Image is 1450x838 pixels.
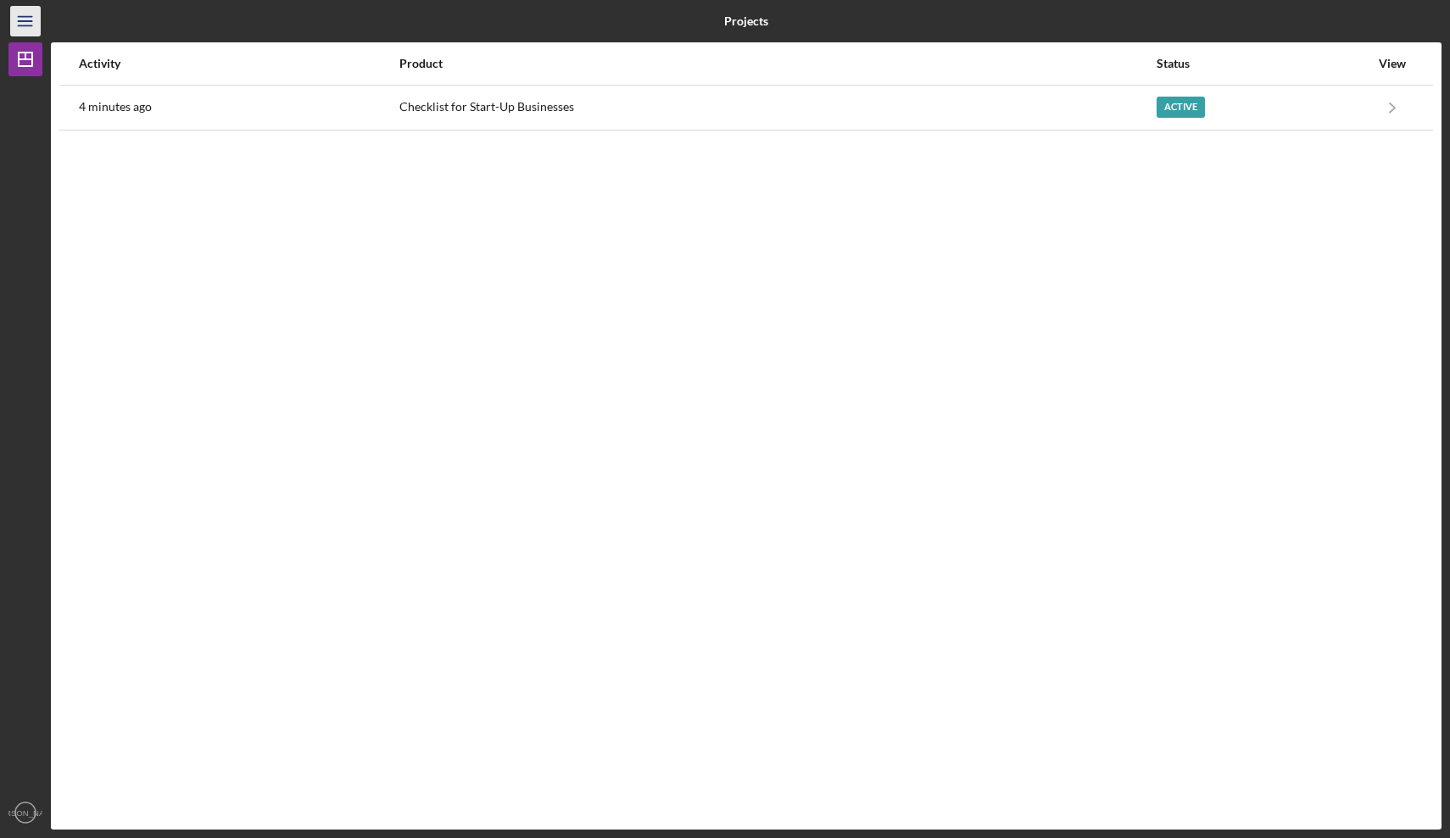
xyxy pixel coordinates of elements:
div: Product [399,57,1155,70]
div: Active [1157,97,1205,118]
button: [PERSON_NAME] [8,796,42,830]
time: 2025-08-15 16:46 [79,100,152,114]
div: Activity [79,57,398,70]
b: Projects [724,14,768,28]
div: View [1371,57,1414,70]
div: Status [1157,57,1369,70]
div: Checklist for Start-Up Businesses [399,86,1155,129]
